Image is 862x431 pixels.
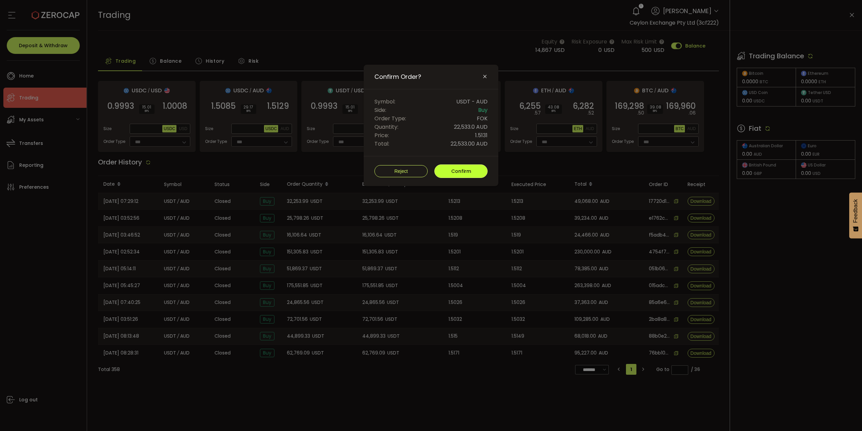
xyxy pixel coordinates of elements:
span: USDT - AUD [456,97,488,106]
iframe: Chat Widget [828,399,862,431]
span: Total: [374,140,389,148]
span: Quantity: [374,123,398,131]
span: 22,533.0 AUD [454,123,488,131]
span: Reject [394,168,408,174]
button: Feedback - Show survey [849,192,862,238]
span: FOK [477,114,488,123]
button: Close [482,74,488,80]
span: Confirm Order? [374,73,421,81]
span: Buy [478,106,488,114]
button: Reject [374,165,428,177]
span: Feedback [853,199,859,223]
button: Confirm [434,164,488,178]
span: Confirm [451,168,471,175]
span: 1.5131 [475,131,488,140]
span: Symbol: [374,97,395,106]
span: 22,533.00 AUD [451,140,488,148]
span: Price: [374,131,389,140]
div: Confirm Order? [364,65,498,186]
span: Order Type: [374,114,406,123]
span: Side: [374,106,386,114]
